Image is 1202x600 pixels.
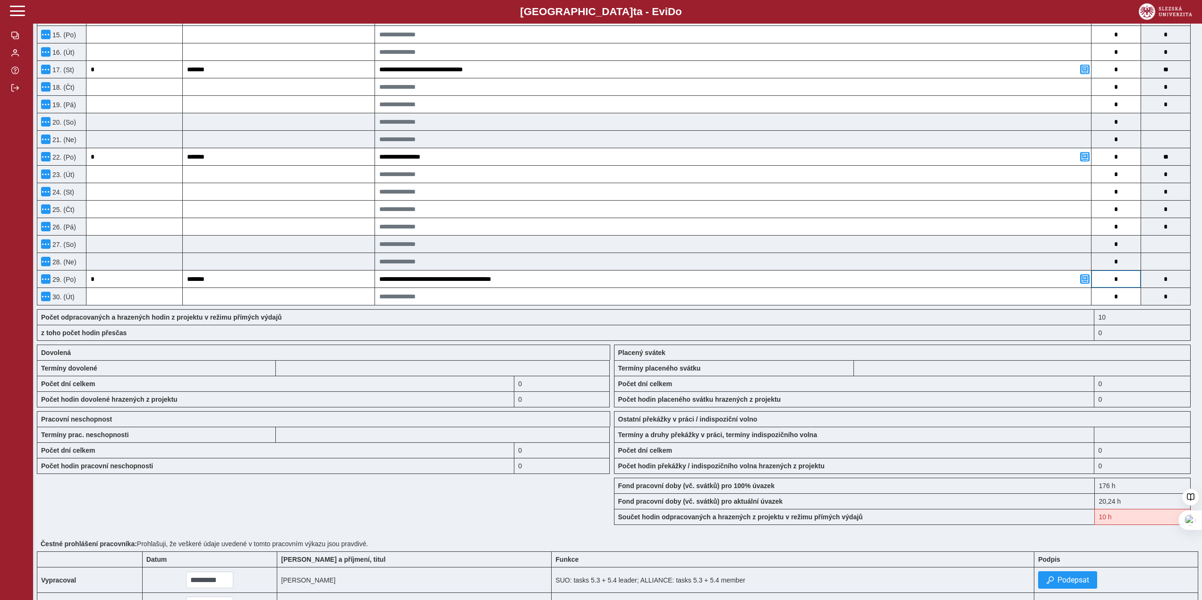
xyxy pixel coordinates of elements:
[41,100,51,109] button: Menu
[1094,478,1191,493] div: 176 h
[41,65,51,74] button: Menu
[41,415,112,423] b: Pracovní neschopnost
[1038,571,1097,589] button: Podepsat
[41,30,51,39] button: Menu
[1080,152,1090,161] button: Přidat poznámku
[277,567,552,593] td: [PERSON_NAME]
[41,117,51,127] button: Menu
[41,204,51,214] button: Menu
[51,153,76,161] span: 22. (Po)
[41,329,127,337] b: z toho počet hodin přesčas
[1094,458,1191,474] div: 0
[281,556,385,563] b: [PERSON_NAME] a příjmení, titul
[51,188,74,196] span: 24. (St)
[618,396,781,403] b: Počet hodin placeného svátku hrazených z projektu
[41,462,153,470] b: Počet hodin pracovní neschopnosti
[41,257,51,266] button: Menu
[41,313,282,321] b: Počet odpracovaných a hrazených hodin z projektu v režimu přímých výdajů
[51,66,74,74] span: 17. (St)
[41,274,51,284] button: Menu
[41,380,95,388] b: Počet dní celkem
[514,376,610,391] div: 0
[1094,391,1191,407] div: 0
[41,82,51,92] button: Menu
[41,576,76,584] b: Vypracoval
[41,540,137,548] b: Čestné prohlášení pracovníka:
[51,31,76,39] span: 15. (Po)
[51,293,75,301] span: 30. (Út)
[514,442,610,458] div: 0
[41,431,129,439] b: Termíny prac. neschopnosti
[37,536,1198,551] div: Prohlašuji, že veškeré údaje uvedené v tomto pracovním výkazu jsou pravdivé.
[1094,325,1191,341] div: 0
[41,222,51,231] button: Menu
[552,567,1034,593] td: SUO: tasks 5.3 + 5.4 leader; ALLIANCE: tasks 5.3 + 5.4 member
[41,187,51,196] button: Menu
[1094,493,1191,509] div: 20,24 h
[618,380,672,388] b: Počet dní celkem
[1057,575,1089,584] span: Podepsat
[1094,376,1191,391] div: 0
[618,447,672,454] b: Počet dní celkem
[618,462,825,470] b: Počet hodin překážky / indispozičního volna hrazených z projektu
[51,101,76,109] span: 19. (Pá)
[618,349,665,356] b: Placený svátek
[41,396,178,403] b: Počet hodin dovolené hrazených z projektu
[618,431,817,439] b: Termíny a druhy překážky v práci, termíny indispozičního volna
[51,171,75,178] span: 23. (Út)
[41,364,97,372] b: Termíny dovolené
[1080,65,1090,74] button: Přidat poznámku
[41,349,71,356] b: Dovolená
[51,258,77,266] span: 28. (Ne)
[618,513,863,521] b: Součet hodin odpracovaných a hrazených z projektu v režimu přímých výdajů
[41,135,51,144] button: Menu
[51,223,76,231] span: 26. (Pá)
[675,6,682,17] span: o
[51,136,77,144] span: 21. (Ne)
[51,206,75,213] span: 25. (Čt)
[51,49,75,56] span: 16. (Út)
[51,84,75,91] span: 18. (Čt)
[668,6,675,17] span: D
[1080,274,1090,284] button: Přidat poznámku
[618,364,701,372] b: Termíny placeného svátku
[514,391,610,407] div: 0
[514,458,610,474] div: 0
[555,556,579,563] b: Funkce
[41,239,51,249] button: Menu
[618,498,783,505] b: Fond pracovní doby (vč. svátků) pro aktuální úvazek
[618,415,758,423] b: Ostatní překážky v práci / indispoziční volno
[28,6,1174,18] b: [GEOGRAPHIC_DATA] a - Evi
[146,556,167,563] b: Datum
[1094,309,1191,325] div: Fond pracovní doby (20,24 h) a součet hodin (10 h) se neshodují!
[1038,556,1060,563] b: Podpis
[41,47,51,57] button: Menu
[633,6,636,17] span: t
[41,169,51,179] button: Menu
[618,482,775,490] b: Fond pracovní doby (vč. svátků) pro 100% úvazek
[1094,509,1191,525] div: Fond pracovní doby (20,24 h) a součet hodin (10 h) se neshodují!
[51,118,76,126] span: 20. (So)
[41,152,51,161] button: Menu
[1139,3,1192,20] img: logo_web_su.png
[51,241,76,248] span: 27. (So)
[41,447,95,454] b: Počet dní celkem
[51,276,76,283] span: 29. (Po)
[1094,442,1191,458] div: 0
[41,292,51,301] button: Menu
